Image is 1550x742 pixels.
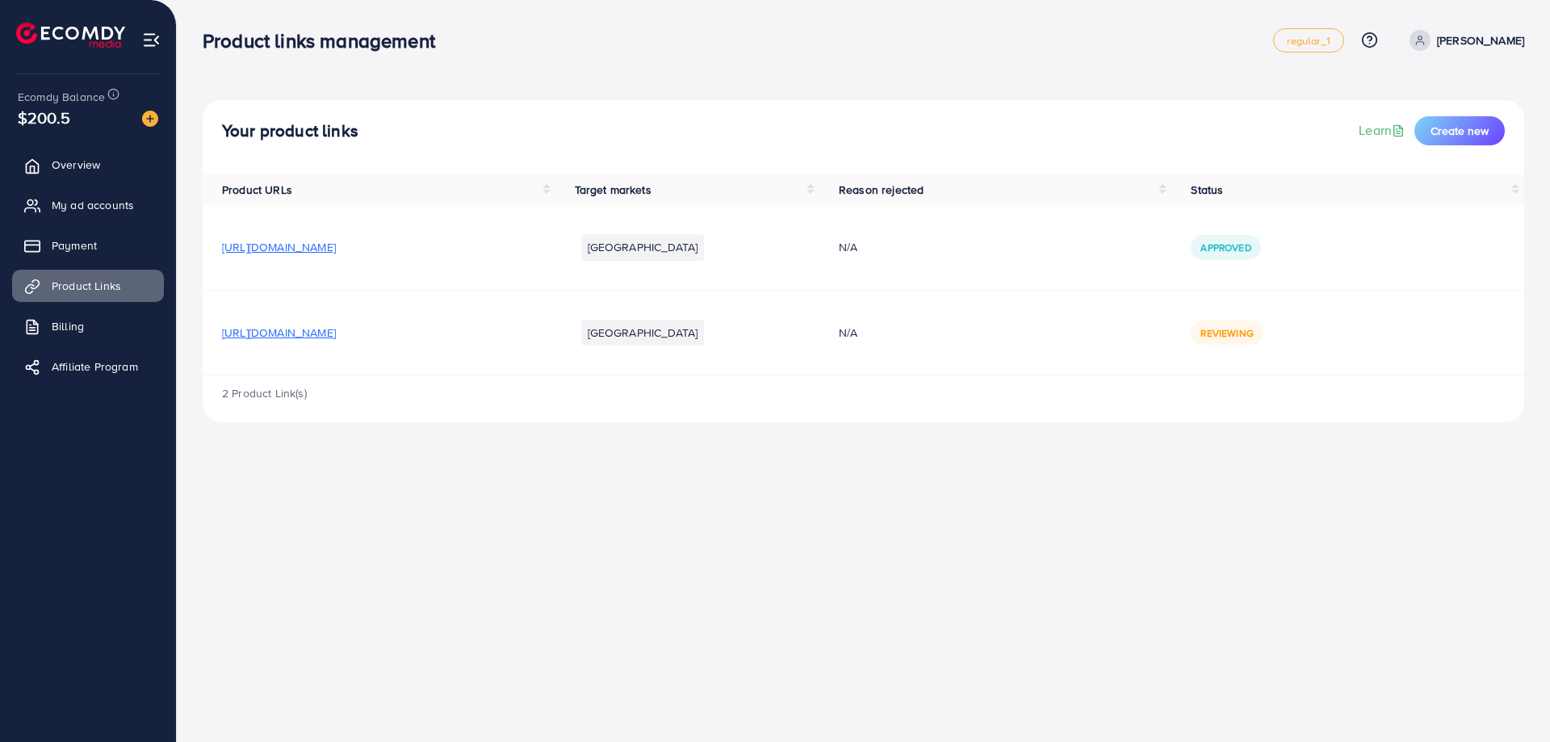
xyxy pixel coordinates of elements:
img: menu [142,31,161,49]
span: Status [1191,182,1223,198]
iframe: Chat [1481,669,1538,730]
span: Ecomdy Balance [18,89,105,105]
span: Reviewing [1200,326,1253,340]
span: My ad accounts [52,197,134,213]
span: Affiliate Program [52,358,138,375]
span: Approved [1200,241,1250,254]
span: N/A [839,239,857,255]
span: regular_1 [1287,36,1330,46]
button: Create new [1414,116,1505,145]
span: Create new [1431,123,1489,139]
span: Reason rejected [839,182,924,198]
span: 2 Product Link(s) [222,385,307,401]
a: [PERSON_NAME] [1403,30,1524,51]
span: Target markets [575,182,651,198]
a: My ad accounts [12,189,164,221]
span: N/A [839,325,857,341]
span: Payment [52,237,97,254]
span: [URL][DOMAIN_NAME] [222,239,336,255]
p: [PERSON_NAME] [1437,31,1524,50]
a: Learn [1359,121,1408,140]
a: Affiliate Program [12,350,164,383]
a: Overview [12,149,164,181]
span: Product URLs [222,182,292,198]
a: Payment [12,229,164,262]
span: $200.5 [18,106,70,129]
li: [GEOGRAPHIC_DATA] [581,320,705,346]
span: Product Links [52,278,121,294]
span: Overview [52,157,100,173]
h3: Product links management [203,29,448,52]
span: Billing [52,318,84,334]
h4: Your product links [222,121,358,141]
img: image [142,111,158,127]
a: Product Links [12,270,164,302]
a: Billing [12,310,164,342]
a: regular_1 [1273,28,1343,52]
span: [URL][DOMAIN_NAME] [222,325,336,341]
li: [GEOGRAPHIC_DATA] [581,234,705,260]
img: logo [16,23,125,48]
